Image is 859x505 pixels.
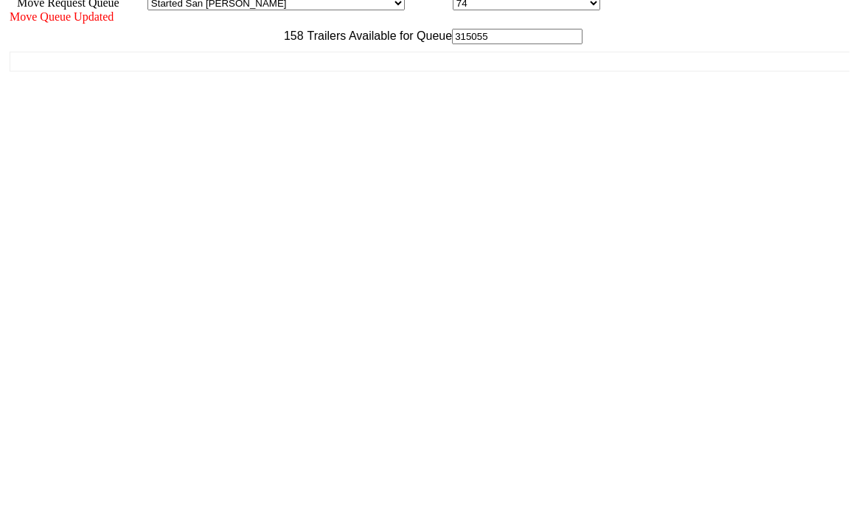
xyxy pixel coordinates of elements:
input: Filter Available Trailers [452,29,582,44]
span: 158 [277,29,304,42]
span: Trailers Available for Queue [304,29,453,42]
span: Move Queue Updated [10,10,114,23]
